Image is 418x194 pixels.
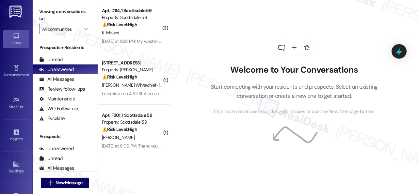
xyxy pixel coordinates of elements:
div: Maintenance [39,96,75,102]
div: Property: [PERSON_NAME] [102,66,162,73]
a: Insights • [3,127,29,144]
div: Apt. D114, 1 Scottsdale 59 [102,7,162,14]
i:  [48,180,53,185]
label: Viewing conversations for [39,7,91,24]
div: Apt. F201, 1 Scottsdale 59 [102,112,162,119]
strong: ⚠️ Risk Level: High [102,126,137,132]
span: [PERSON_NAME] [102,134,135,140]
span: Open conversations by clicking on inboxes or use the New Message button [214,108,374,116]
div: Property: Scottsdale 59 [102,119,162,126]
strong: ⚠️ Risk Level: High [102,74,137,80]
h2: Welcome to Your Conversations [201,65,388,75]
img: ResiDesk Logo [9,6,23,18]
span: • [23,136,24,140]
div: Unanswered [39,66,74,73]
div: Prospects [33,133,98,140]
div: All Messages [39,76,74,83]
input: All communities [42,24,81,34]
div: WO Follow-ups [39,105,79,112]
div: Prospects + Residents [33,44,98,51]
div: Escalate [39,115,65,122]
a: Site Visit • [3,95,29,112]
div: [STREET_ADDRESS] [102,60,162,66]
strong: ⚠️ Risk Level: High [102,22,137,27]
i:  [84,26,88,32]
div: Unanswered [39,145,74,152]
div: Property: Scottsdale 59 [102,14,162,21]
span: New Message [56,179,82,186]
div: Unread [39,56,63,63]
button: New Message [41,178,89,188]
div: Unread [39,155,63,162]
span: • [29,72,30,76]
div: All Messages [39,165,74,172]
span: [PERSON_NAME] Whitechief-[PERSON_NAME] [102,82,191,88]
p: Start connecting with your residents and prospects. Select an existing conversation or create a n... [201,82,388,101]
a: Buildings [3,159,29,176]
div: Review follow-ups [39,86,85,93]
span: K. Means [102,30,119,36]
a: Inbox [3,30,29,48]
